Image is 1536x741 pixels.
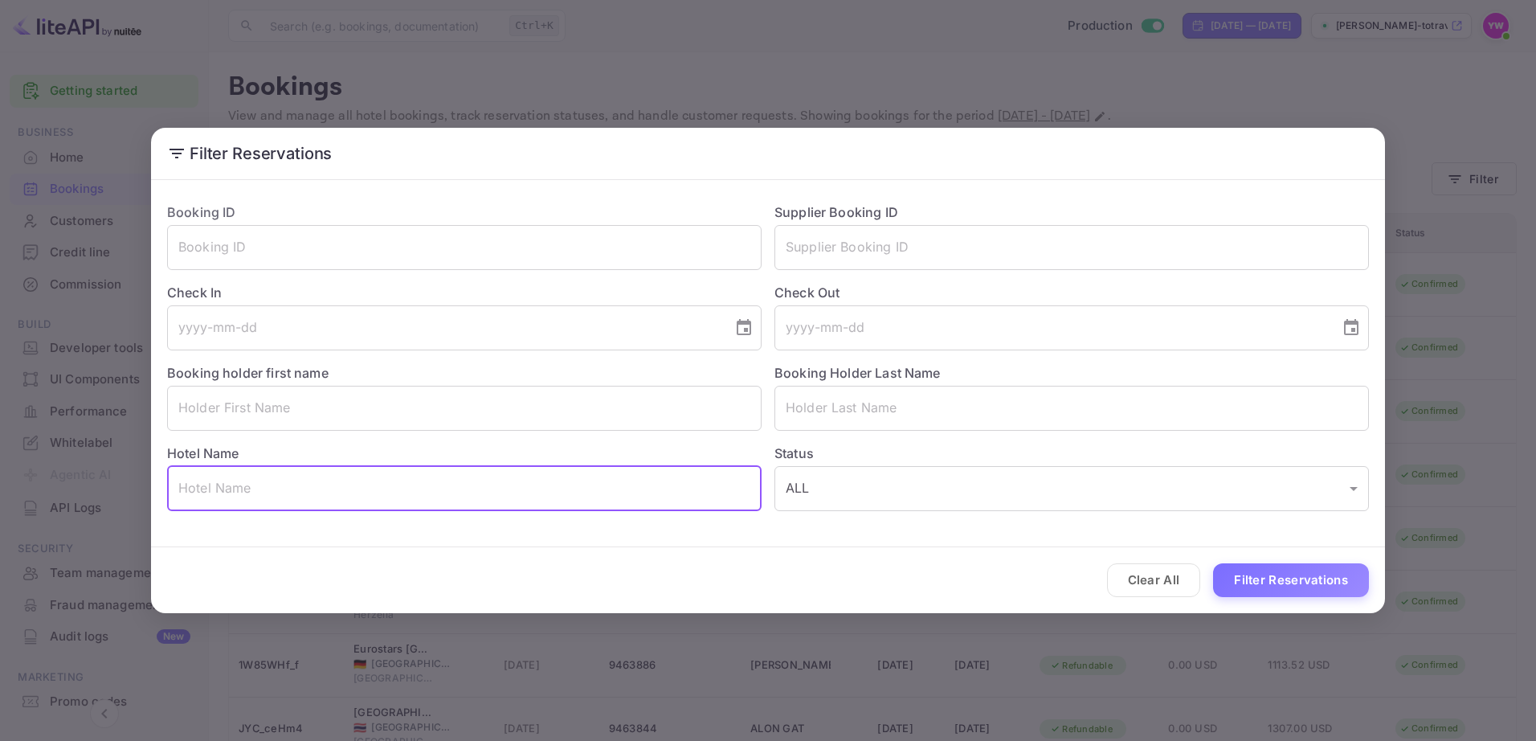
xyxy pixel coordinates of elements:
[728,312,760,344] button: Choose date
[774,283,1369,302] label: Check Out
[167,305,721,350] input: yyyy-mm-dd
[774,365,941,381] label: Booking Holder Last Name
[774,466,1369,511] div: ALL
[1335,312,1367,344] button: Choose date
[167,283,762,302] label: Check In
[1213,563,1369,598] button: Filter Reservations
[167,386,762,431] input: Holder First Name
[774,444,1369,463] label: Status
[774,204,898,220] label: Supplier Booking ID
[774,305,1329,350] input: yyyy-mm-dd
[1107,563,1201,598] button: Clear All
[167,466,762,511] input: Hotel Name
[167,204,236,220] label: Booking ID
[774,225,1369,270] input: Supplier Booking ID
[774,386,1369,431] input: Holder Last Name
[167,445,239,461] label: Hotel Name
[151,128,1385,179] h2: Filter Reservations
[167,225,762,270] input: Booking ID
[167,365,329,381] label: Booking holder first name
